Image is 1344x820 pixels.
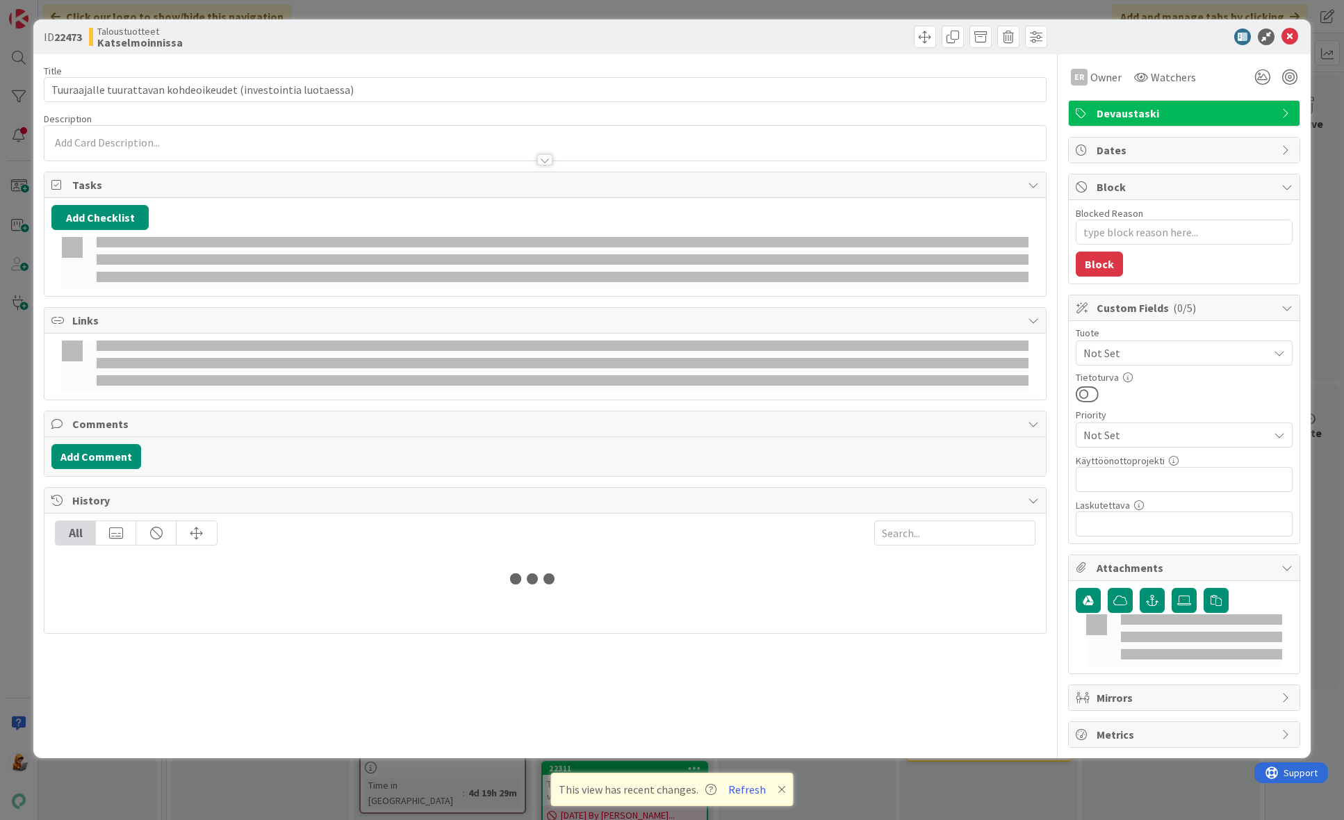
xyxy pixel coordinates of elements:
span: Custom Fields [1097,300,1275,316]
span: Dates [1097,142,1275,158]
label: Käyttöönottoprojekti [1076,454,1165,467]
button: Add Comment [51,444,141,469]
span: ( 0/5 ) [1173,301,1196,315]
span: Support [29,2,63,19]
button: Block [1076,252,1123,277]
span: History [72,492,1020,509]
span: Attachments [1097,559,1275,576]
b: Katselmoinnissa [97,37,183,48]
span: Mirrors [1097,689,1275,706]
span: Tasks [72,177,1020,193]
b: 22473 [54,30,82,44]
span: Devaustaski [1097,105,1275,122]
div: Tuote [1076,328,1293,338]
div: All [56,521,96,545]
label: Blocked Reason [1076,207,1143,220]
div: Tietoturva [1076,372,1293,382]
span: Links [72,312,1020,329]
button: Refresh [723,780,771,798]
span: Comments [72,416,1020,432]
span: Taloustuotteet [97,26,183,37]
span: Block [1097,179,1275,195]
div: ER [1071,69,1088,85]
span: Not Set [1083,425,1261,445]
div: Priority [1076,410,1293,420]
span: Description [44,113,92,125]
span: Owner [1090,69,1122,85]
span: ID [44,28,82,45]
button: Add Checklist [51,205,149,230]
span: This view has recent changes. [559,781,716,798]
span: Metrics [1097,726,1275,743]
label: Title [44,65,62,77]
label: Laskutettava [1076,499,1130,511]
span: Not Set [1083,343,1261,363]
input: Search... [874,520,1035,546]
input: type card name here... [44,77,1046,102]
span: Watchers [1151,69,1196,85]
